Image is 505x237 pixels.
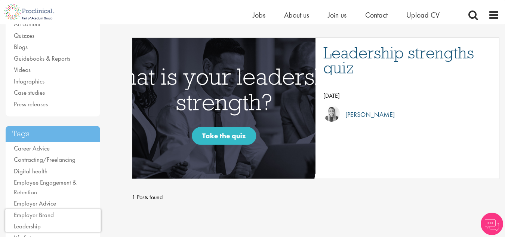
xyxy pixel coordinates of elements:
a: Upload CV [406,10,440,20]
a: Employee Engagement & Retention [14,178,77,196]
a: Leadership strengths quiz [323,45,492,75]
a: Hannah Burke [PERSON_NAME] [323,105,492,124]
a: Employer Advice [14,199,56,207]
a: Contact [365,10,388,20]
img: Chatbot [481,213,503,235]
p: [PERSON_NAME] [340,109,395,120]
a: Digital health [14,167,47,175]
h3: Tags [6,126,100,142]
a: Infographics [14,77,44,85]
a: Quizzes [14,31,34,40]
a: Guidebooks & Reports [14,54,70,63]
a: Case studies [14,88,45,97]
a: Career Advice [14,144,50,152]
span: 1 Posts found [132,192,499,203]
a: About us [284,10,309,20]
a: Link to a post [132,38,316,179]
iframe: reCAPTCHA [5,209,101,232]
a: Press releases [14,100,48,108]
a: Jobs [253,10,265,20]
img: Hannah Burke [323,105,340,122]
a: Contracting/Freelancing [14,155,76,164]
a: Videos [14,66,31,74]
a: Blogs [14,43,28,51]
a: Join us [328,10,347,20]
p: [DATE] [323,90,492,101]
